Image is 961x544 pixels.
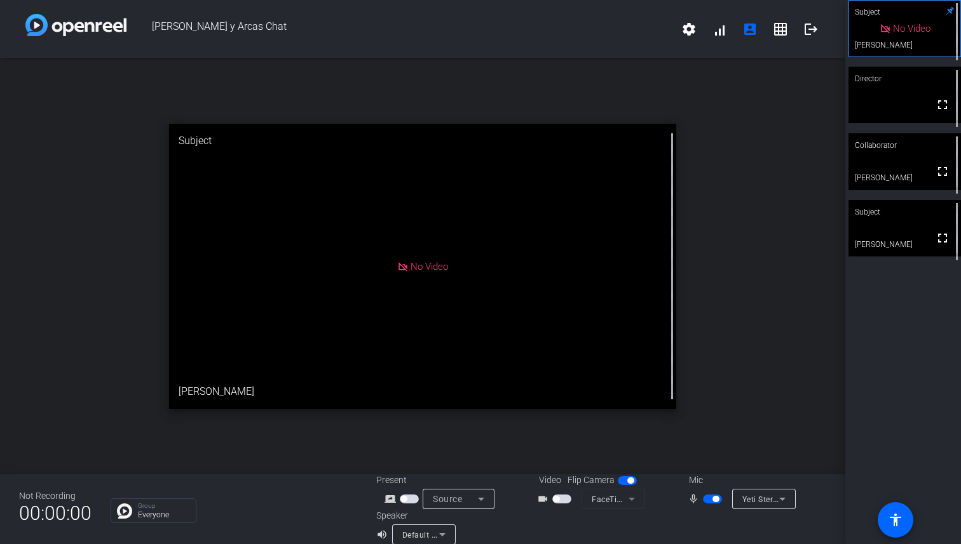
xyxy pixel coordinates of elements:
[385,491,400,507] mat-icon: screen_share_outline
[704,14,735,44] button: signal_cellular_alt
[676,474,803,487] div: Mic
[539,474,561,487] span: Video
[568,474,615,487] span: Flip Camera
[376,474,503,487] div: Present
[138,503,189,509] p: Group
[411,260,448,272] span: No Video
[169,124,676,158] div: Subject
[537,491,552,507] mat-icon: videocam_outline
[935,164,950,179] mat-icon: fullscreen
[25,14,126,36] img: white-gradient.svg
[803,22,819,37] mat-icon: logout
[849,67,961,91] div: Director
[935,230,950,246] mat-icon: fullscreen
[19,498,92,529] span: 00:00:00
[773,22,788,37] mat-icon: grid_on
[688,491,703,507] mat-icon: mic_none
[742,22,758,37] mat-icon: account_box
[19,489,92,503] div: Not Recording
[742,494,876,504] span: Yeti Stereo Microphone (046d:0ab7)
[893,23,930,34] span: No Video
[849,133,961,157] div: Collaborator
[402,529,555,540] span: Default - MacBook Pro Speakers (Built-in)
[935,97,950,112] mat-icon: fullscreen
[888,512,903,527] mat-icon: accessibility
[138,511,189,519] p: Everyone
[126,14,674,44] span: [PERSON_NAME] y Arcas Chat
[849,200,961,224] div: Subject
[117,503,132,519] img: Chat Icon
[376,527,392,542] mat-icon: volume_up
[376,509,453,522] div: Speaker
[433,494,462,504] span: Source
[681,22,697,37] mat-icon: settings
